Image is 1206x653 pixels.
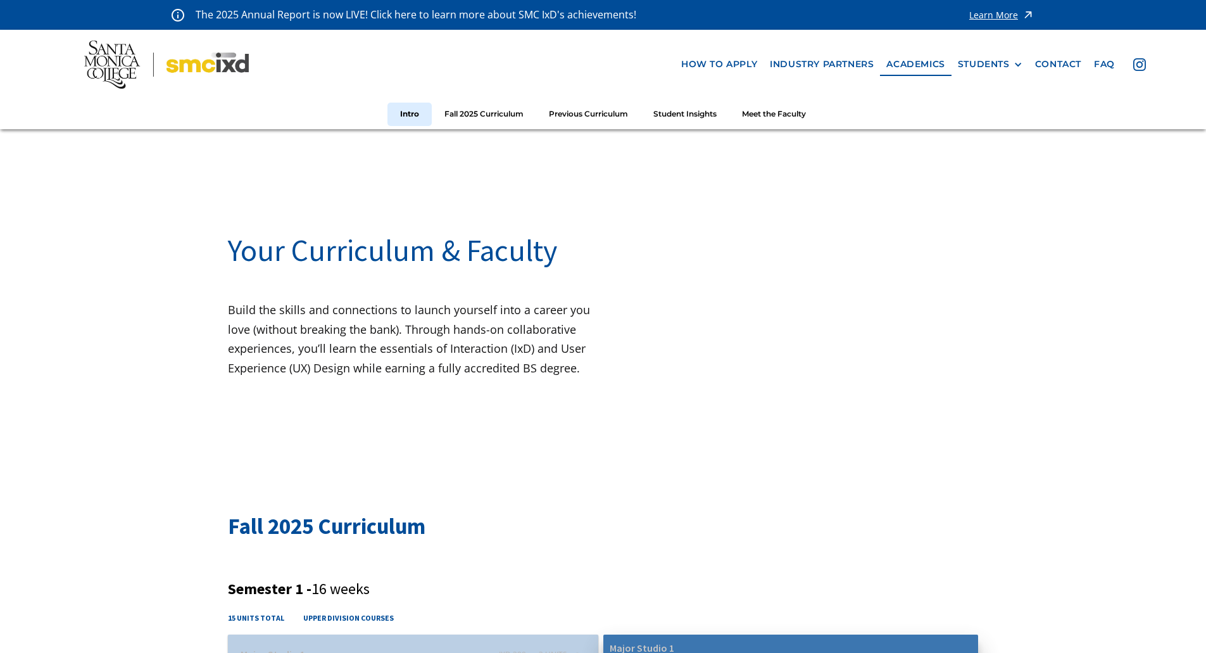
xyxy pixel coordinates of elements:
[84,41,249,89] img: Santa Monica College - SMC IxD logo
[969,11,1018,20] div: Learn More
[311,579,370,599] span: 16 weeks
[303,612,394,624] h4: upper division courses
[1133,58,1146,71] img: icon - instagram
[969,6,1034,23] a: Learn More
[228,231,557,269] span: Your Curriculum & Faculty
[228,511,978,542] h2: Fall 2025 Curriculum
[432,103,536,126] a: Fall 2025 Curriculum
[196,6,638,23] p: The 2025 Annual Report is now LIVE! Click here to learn more about SMC IxD's achievements!
[387,103,432,126] a: Intro
[536,103,641,126] a: Previous Curriculum
[958,59,1022,70] div: STUDENTS
[880,53,951,76] a: Academics
[763,53,880,76] a: industry partners
[228,300,603,377] p: Build the skills and connections to launch yourself into a career you love (without breaking the ...
[1029,53,1088,76] a: contact
[641,103,729,126] a: Student Insights
[228,580,978,599] h3: Semester 1 -
[729,103,819,126] a: Meet the Faculty
[172,8,184,22] img: icon - information - alert
[675,53,763,76] a: how to apply
[1088,53,1121,76] a: faq
[958,59,1010,70] div: STUDENTS
[228,612,284,624] h4: 15 units total
[1022,6,1034,23] img: icon - arrow - alert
